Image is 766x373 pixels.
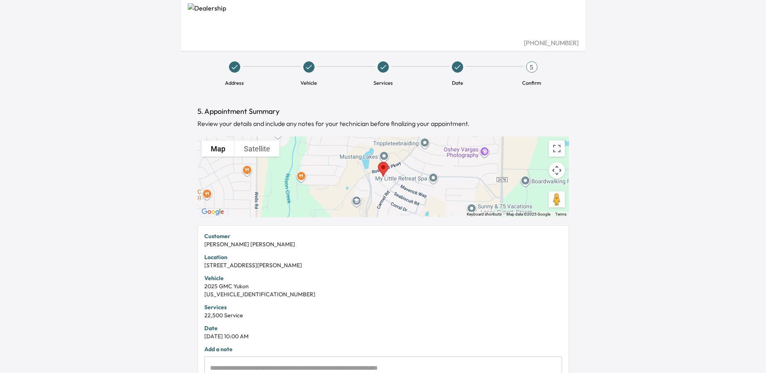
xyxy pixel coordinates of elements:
button: Keyboard shortcuts [467,212,502,217]
span: Address [225,79,244,86]
a: Open this area in Google Maps (opens a new window) [199,207,226,217]
h1: 5. Appointment Summary [197,106,569,117]
strong: Date [204,325,218,332]
button: Toggle fullscreen view [549,140,565,157]
span: Map data ©2025 Google [506,212,550,216]
div: 2025 GMC Yukon [204,282,562,290]
strong: Vehicle [204,275,224,282]
a: Terms [555,212,567,216]
strong: Location [204,254,227,261]
button: Show satellite imagery [235,140,279,157]
div: [PERSON_NAME] [PERSON_NAME] [204,240,562,248]
button: Map camera controls [549,162,565,178]
div: Review your details and include any notes for your technician before finalizing your appointment. [197,119,569,128]
div: [DATE] 10:00 AM [204,332,562,340]
span: Services [374,79,393,86]
button: Show street map [201,140,235,157]
span: Confirm [522,79,541,86]
button: Drag Pegman onto the map to open Street View [549,191,565,207]
div: [STREET_ADDRESS][PERSON_NAME] [204,261,562,269]
div: [US_VEHICLE_IDENTIFICATION_NUMBER] [204,290,562,298]
strong: Services [204,304,227,311]
img: Dealership [188,3,579,38]
span: Vehicle [300,79,317,86]
strong: Customer [204,233,230,240]
div: 22,500 Service [204,311,562,319]
div: [PHONE_NUMBER] [188,38,579,48]
div: 5 [526,61,537,73]
strong: Add a note [204,346,233,353]
img: Google [199,207,226,217]
span: Date [452,79,463,86]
